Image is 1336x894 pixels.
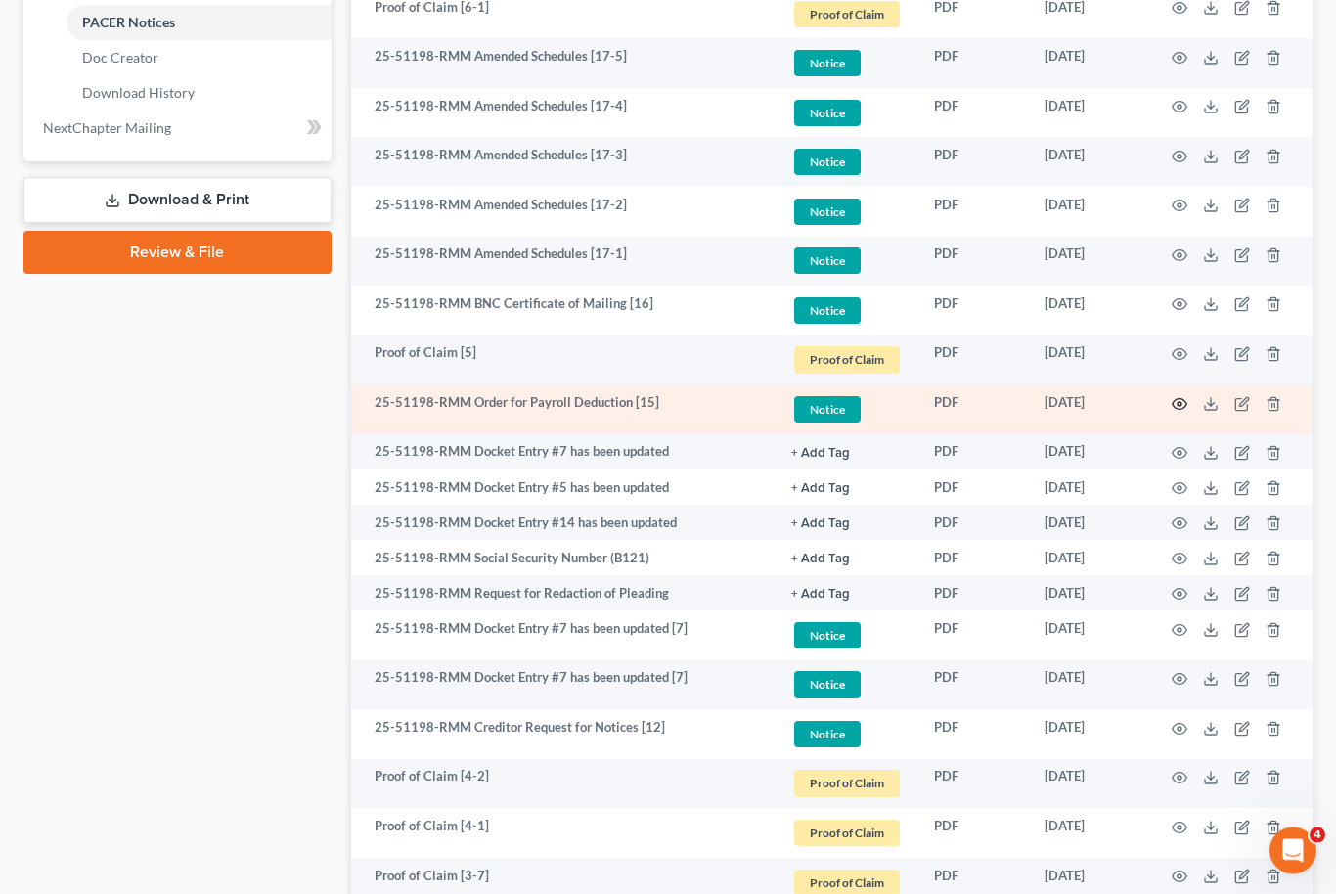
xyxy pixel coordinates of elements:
td: [DATE] [1029,188,1148,238]
td: PDF [918,435,1029,470]
a: Notice [791,620,903,652]
span: Notice [794,672,861,698]
span: Notice [794,298,861,325]
span: Proof of Claim [794,771,900,797]
td: [DATE] [1029,435,1148,470]
td: PDF [918,576,1029,611]
span: 4 [1310,827,1325,843]
td: PDF [918,138,1029,188]
span: Notice [794,101,861,127]
td: 25-51198-RMM Amended Schedules [17-2] [351,188,777,238]
iframe: Intercom live chat [1269,827,1316,874]
td: Proof of Claim [4-2] [351,760,777,810]
td: PDF [918,336,1029,386]
span: Doc Creator [82,50,158,67]
td: 25-51198-RMM BNC Certificate of Mailing [16] [351,287,777,336]
td: [DATE] [1029,138,1148,188]
span: Notice [794,200,861,226]
td: 25-51198-RMM Social Security Number (B121) [351,541,777,576]
td: [DATE] [1029,541,1148,576]
span: Notice [794,51,861,77]
span: NextChapter Mailing [43,120,171,137]
td: PDF [918,238,1029,288]
a: + Add Tag [791,443,903,462]
button: + Add Tag [791,554,850,566]
a: Notice [791,669,903,701]
td: PDF [918,541,1029,576]
td: PDF [918,809,1029,859]
a: Notice [791,295,903,328]
td: PDF [918,710,1029,760]
a: Notice [791,197,903,229]
td: 25-51198-RMM Amended Schedules [17-5] [351,39,777,89]
td: 25-51198-RMM Docket Entry #7 has been updated [351,435,777,470]
td: PDF [918,89,1029,139]
td: 25-51198-RMM Amended Schedules [17-4] [351,89,777,139]
span: Notice [794,397,861,424]
a: Proof of Claim [791,344,903,377]
span: Notice [794,722,861,748]
a: + Add Tag [791,550,903,568]
td: 25-51198-RMM Amended Schedules [17-1] [351,238,777,288]
td: Proof of Claim [5] [351,336,777,386]
span: Download History [82,85,195,102]
a: PACER Notices [67,6,332,41]
a: Notice [791,394,903,426]
a: Proof of Claim [791,818,903,850]
a: NextChapter Mailing [27,112,332,147]
td: PDF [918,506,1029,541]
td: [DATE] [1029,611,1148,661]
td: [DATE] [1029,470,1148,506]
td: PDF [918,611,1029,661]
a: Download History [67,76,332,112]
td: [DATE] [1029,287,1148,336]
td: [DATE] [1029,760,1148,810]
td: 25-51198-RMM Order for Payroll Deduction [15] [351,385,777,435]
a: Download & Print [23,178,332,224]
td: PDF [918,470,1029,506]
span: Proof of Claim [794,2,900,28]
td: [DATE] [1029,661,1148,711]
span: PACER Notices [82,15,175,31]
button: + Add Tag [791,483,850,496]
td: [DATE] [1029,809,1148,859]
a: Proof of Claim [791,768,903,800]
td: PDF [918,188,1029,238]
td: PDF [918,661,1029,711]
td: 25-51198-RMM Amended Schedules [17-3] [351,138,777,188]
td: 25-51198-RMM Docket Entry #7 has been updated [7] [351,611,777,661]
td: PDF [918,39,1029,89]
a: + Add Tag [791,514,903,533]
span: Notice [794,248,861,275]
td: [DATE] [1029,385,1148,435]
td: PDF [918,760,1029,810]
a: Notice [791,719,903,751]
a: Notice [791,147,903,179]
td: [DATE] [1029,336,1148,386]
td: 25-51198-RMM Creditor Request for Notices [12] [351,710,777,760]
a: Review & File [23,232,332,275]
td: PDF [918,385,1029,435]
td: [DATE] [1029,39,1148,89]
td: Proof of Claim [4-1] [351,809,777,859]
td: 25-51198-RMM Docket Entry #5 has been updated [351,470,777,506]
button: + Add Tag [791,589,850,602]
td: 25-51198-RMM Docket Entry #7 has been updated [7] [351,661,777,711]
span: Notice [794,623,861,649]
a: Doc Creator [67,41,332,76]
td: [DATE] [1029,89,1148,139]
span: Proof of Claim [794,821,900,847]
a: Notice [791,48,903,80]
td: 25-51198-RMM Docket Entry #14 has been updated [351,506,777,541]
a: Notice [791,98,903,130]
td: 25-51198-RMM Request for Redaction of Pleading [351,576,777,611]
a: Notice [791,246,903,278]
td: [DATE] [1029,710,1148,760]
td: [DATE] [1029,238,1148,288]
td: [DATE] [1029,576,1148,611]
a: + Add Tag [791,585,903,603]
td: PDF [918,287,1029,336]
a: + Add Tag [791,479,903,498]
span: Notice [794,150,861,176]
span: Proof of Claim [794,347,900,374]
